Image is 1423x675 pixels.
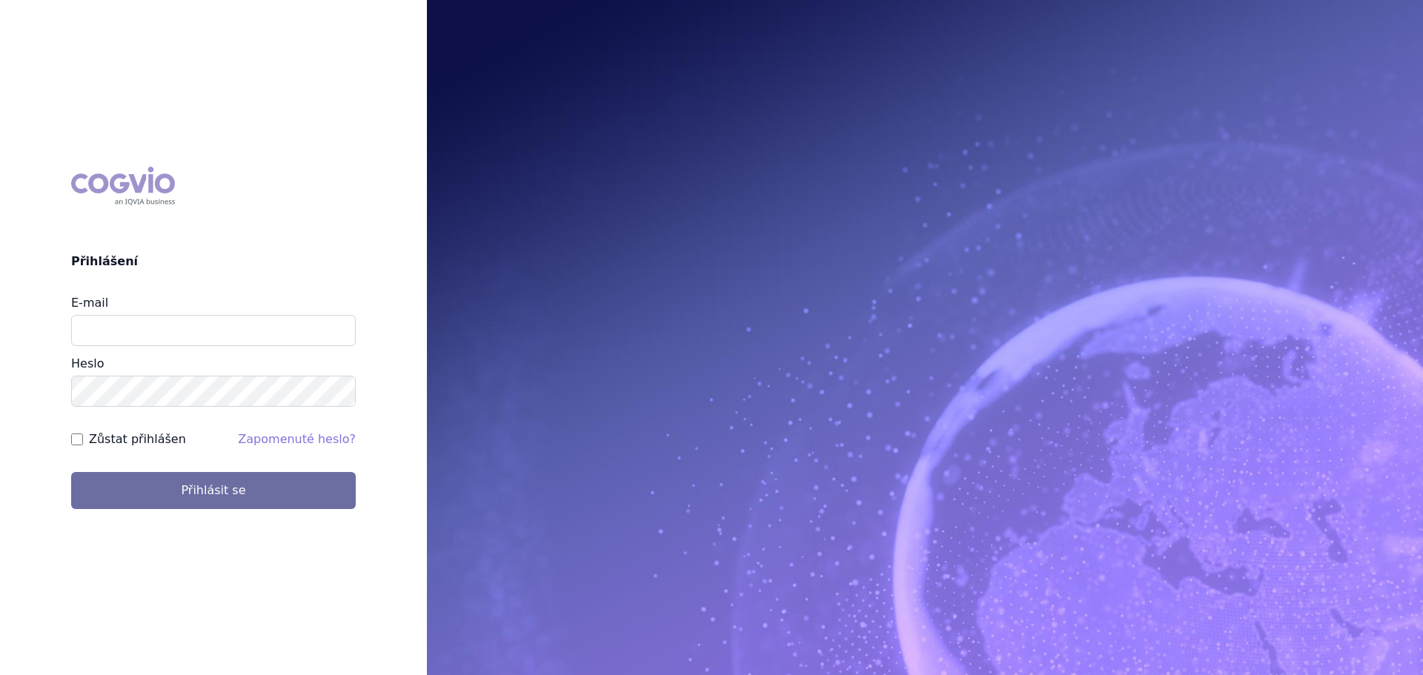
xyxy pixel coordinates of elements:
button: Přihlásit se [71,472,356,509]
a: Zapomenuté heslo? [238,432,356,446]
div: COGVIO [71,167,175,205]
label: Zůstat přihlášen [89,430,186,448]
label: Heslo [71,356,104,370]
label: E-mail [71,296,108,310]
h2: Přihlášení [71,253,356,270]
